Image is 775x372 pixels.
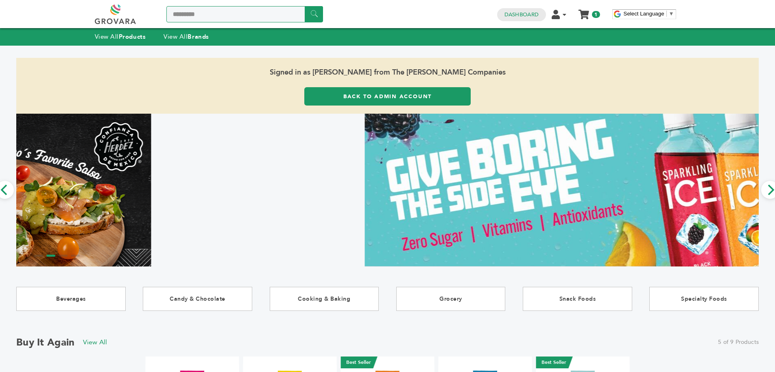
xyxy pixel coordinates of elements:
a: Back to Admin Account [304,87,471,106]
a: Specialty Foods [649,287,759,311]
li: Page dot 3 [59,255,68,257]
a: View All [83,338,107,347]
span: 1 [592,11,600,18]
span: Select Language [624,11,664,17]
strong: Products [119,33,146,41]
input: Search a product or brand... [166,6,323,22]
strong: Brands [188,33,209,41]
span: Signed in as [PERSON_NAME] from The [PERSON_NAME] Companies [16,58,759,87]
li: Page dot 1 [34,255,43,257]
a: My Cart [579,7,588,16]
a: Select Language​ [624,11,674,17]
a: Cooking & Baking [270,287,379,311]
a: Candy & Chocolate [143,287,252,311]
a: Dashboard [504,11,539,18]
a: View AllBrands [164,33,209,41]
span: 5 of 9 Products [718,338,759,346]
a: Snack Foods [523,287,632,311]
li: Page dot 4 [71,255,80,257]
span: ▼ [669,11,674,17]
h2: Buy it Again [16,336,75,349]
a: Beverages [16,287,126,311]
a: Grocery [396,287,506,311]
li: Page dot 2 [46,255,55,257]
a: View AllProducts [95,33,146,41]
